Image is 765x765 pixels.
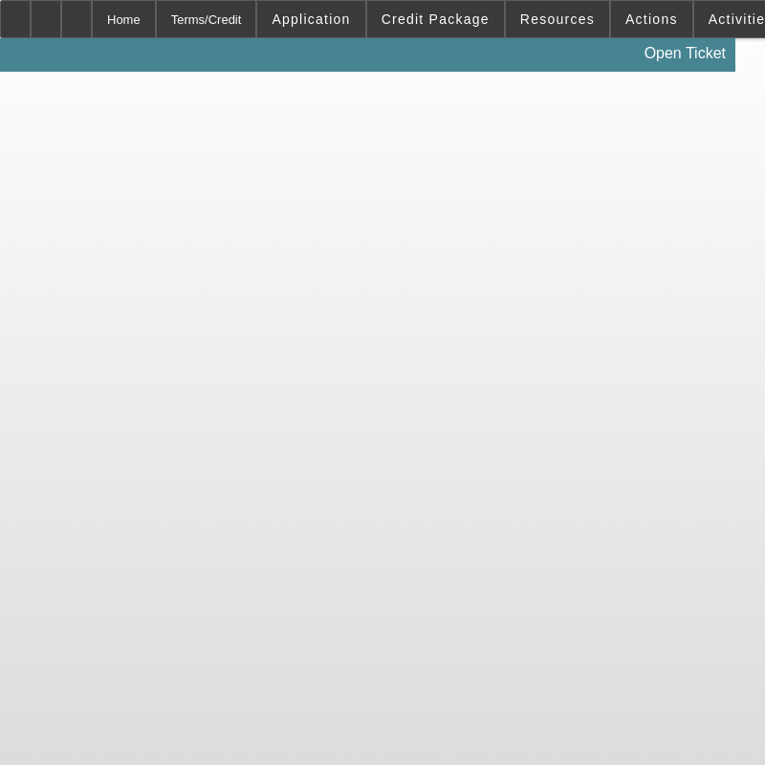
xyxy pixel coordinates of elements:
[520,11,595,27] span: Resources
[637,37,733,70] a: Open Ticket
[272,11,350,27] span: Application
[257,1,364,37] button: Application
[611,1,692,37] button: Actions
[367,1,504,37] button: Credit Package
[506,1,609,37] button: Resources
[625,11,678,27] span: Actions
[382,11,490,27] span: Credit Package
